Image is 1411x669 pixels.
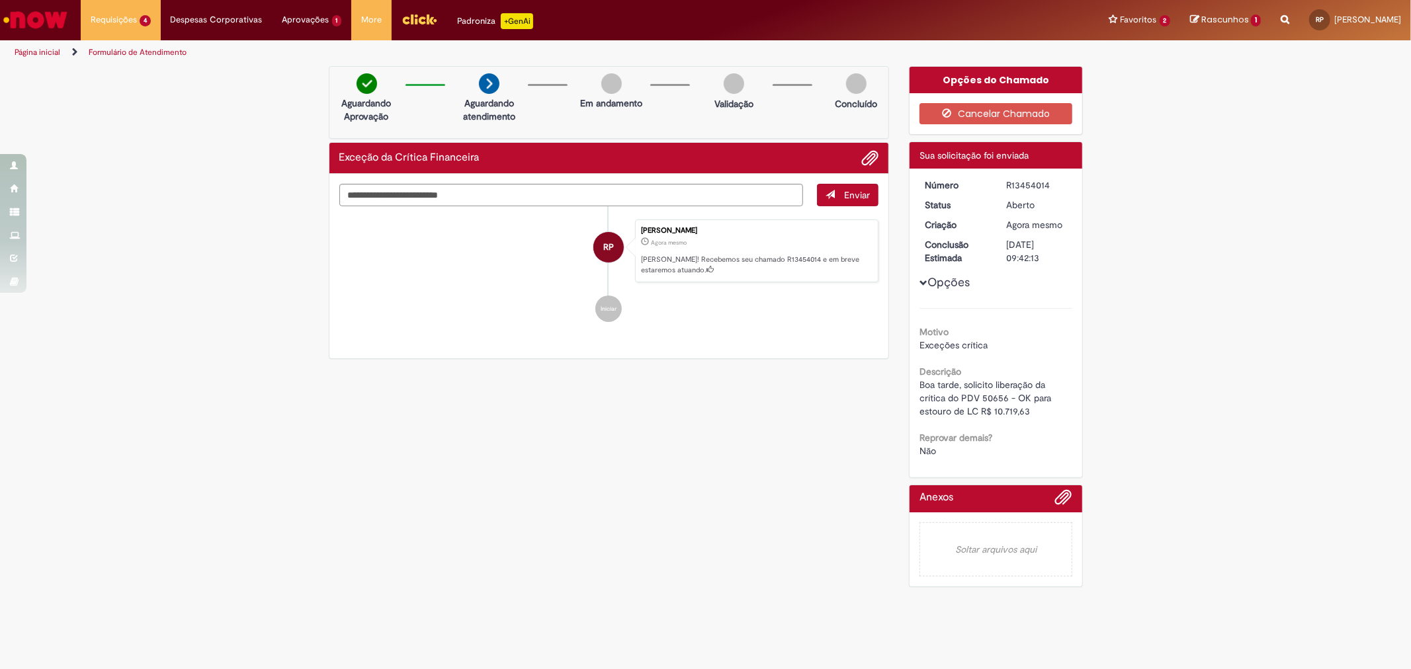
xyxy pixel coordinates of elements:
[1,7,69,33] img: ServiceNow
[915,238,996,264] dt: Conclusão Estimada
[15,47,60,58] a: Página inicial
[919,432,992,444] b: Reprovar demais?
[601,73,622,94] img: img-circle-grey.png
[651,239,687,247] time: 27/08/2025 17:42:09
[1006,198,1068,212] div: Aberto
[91,13,137,26] span: Requisições
[580,97,642,110] p: Em andamento
[1334,14,1401,25] span: [PERSON_NAME]
[10,40,931,65] ul: Trilhas de página
[457,97,521,123] p: Aguardando atendimento
[817,184,878,206] button: Enviar
[1316,15,1324,24] span: RP
[1055,489,1072,512] button: Adicionar anexos
[915,198,996,212] dt: Status
[1006,178,1068,192] div: R13454014
[641,227,871,235] div: [PERSON_NAME]
[335,97,399,123] p: Aguardando Aprovação
[919,366,961,377] b: Descrição
[861,149,878,167] button: Adicionar anexos
[919,103,1072,124] button: Cancelar Chamado
[1251,15,1261,26] span: 1
[140,15,151,26] span: 4
[1121,13,1157,26] span: Favoritos
[919,445,936,457] span: Não
[641,255,871,275] p: [PERSON_NAME]! Recebemos seu chamado R13454014 e em breve estaremos atuando.
[402,9,437,29] img: click_logo_yellow_360x200.png
[651,239,687,247] span: Agora mesmo
[593,232,624,262] div: Rafaela De Jesus Pereira
[89,47,187,58] a: Formulário de Atendimento
[501,13,533,29] p: +GenAi
[844,189,870,201] span: Enviar
[714,97,753,110] p: Validação
[1190,14,1261,26] a: Rascunhos
[1006,219,1062,231] span: Agora mesmo
[339,152,480,164] h2: Exceção da Crítica Financeira Histórico de tíquete
[361,13,382,26] span: More
[357,73,377,94] img: check-circle-green.png
[919,339,988,351] span: Exceções crítica
[603,231,614,263] span: RP
[919,492,953,504] h2: Anexos
[724,73,744,94] img: img-circle-grey.png
[339,219,879,283] li: Rafaela De Jesus Pereira
[339,206,879,336] ul: Histórico de tíquete
[479,73,499,94] img: arrow-next.png
[919,379,1054,417] span: Boa tarde, solicito liberação da crítica do PDV 50656 - OK para estouro de LC R$ 10.719,63
[846,73,867,94] img: img-circle-grey.png
[919,522,1072,576] em: Soltar arquivos aqui
[915,218,996,231] dt: Criação
[1201,13,1249,26] span: Rascunhos
[332,15,342,26] span: 1
[339,184,804,206] textarea: Digite sua mensagem aqui...
[457,13,533,29] div: Padroniza
[910,67,1082,93] div: Opções do Chamado
[919,326,949,338] b: Motivo
[171,13,263,26] span: Despesas Corporativas
[1006,238,1068,264] div: [DATE] 09:42:13
[1160,15,1171,26] span: 2
[1006,218,1068,231] div: 27/08/2025 17:42:09
[919,149,1029,161] span: Sua solicitação foi enviada
[282,13,329,26] span: Aprovações
[835,97,877,110] p: Concluído
[915,178,996,192] dt: Número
